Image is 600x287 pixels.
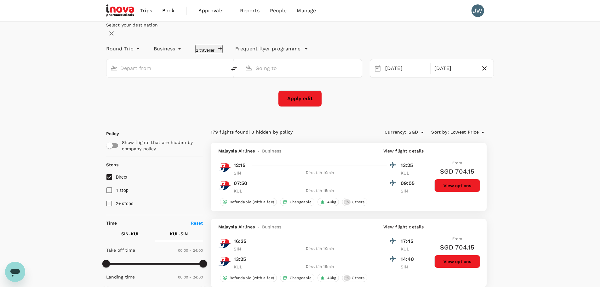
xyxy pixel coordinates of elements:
span: Business [262,224,281,230]
span: Currency : [385,129,406,136]
button: Apply edit [278,90,322,107]
h6: SGD 704.15 [440,166,474,176]
span: + 2 [344,275,351,281]
span: From [452,161,462,165]
p: Take off time [106,247,135,253]
span: 40kg [325,275,339,281]
button: delete [226,61,242,76]
span: From [452,237,462,241]
span: Direct [116,175,128,180]
input: Depart from [120,63,214,73]
strong: Stops [106,162,119,167]
p: 09:05 [401,180,416,187]
input: Going to [255,63,349,73]
p: SIN [234,170,249,176]
span: Business [262,148,281,154]
div: 179 flights found | 0 hidden by policy [211,129,349,136]
p: KUL [234,188,249,194]
div: Business [154,44,183,54]
button: View options [434,255,480,268]
div: [DATE] [432,62,478,75]
span: 00:00 - 24:00 [178,275,203,279]
span: Others [349,275,367,281]
p: KUL [234,264,249,270]
span: Book [162,7,175,14]
span: 40kg [325,199,339,205]
span: Malaysia Airlines [218,224,255,230]
img: MH [218,255,231,268]
p: Frequent flyer programme [235,45,300,53]
p: 13:25 [401,162,416,169]
p: SIN [401,264,416,270]
div: Changeable [280,274,315,282]
img: MH [218,237,231,250]
div: Round Trip [106,44,141,54]
p: KUL [401,246,416,252]
p: 13:25 [234,255,246,263]
div: Direct , 1h 10min [253,246,387,252]
div: Refundable (with a fee) [220,198,277,206]
p: SIN [234,246,249,252]
p: Time [106,220,117,226]
p: 12:15 [234,162,246,169]
div: Refundable (with a fee) [220,274,277,282]
p: 07:50 [234,180,248,187]
button: Frequent flyer programme [235,45,308,53]
p: Landing time [106,274,135,280]
p: 16:35 [234,238,247,245]
span: - [255,148,262,154]
p: 14:40 [401,255,416,263]
div: Direct , 1h 10min [253,170,387,176]
span: Sort by : [431,129,449,136]
p: KUL [401,170,416,176]
p: SIN [401,188,416,194]
span: Lowest Price [450,129,479,136]
p: Policy [106,130,112,137]
button: View options [434,179,480,192]
span: Changeable [287,275,314,281]
img: MH [218,161,231,174]
div: +2Others [342,198,367,206]
span: 00:00 - 24:00 [178,248,203,253]
span: People [270,7,287,14]
button: Open [222,67,223,69]
p: KUL - SIN [170,231,188,237]
h6: SGD 704.15 [440,242,474,252]
span: Refundable (with a fee) [227,275,277,281]
iframe: Button to launch messaging window [5,262,25,282]
span: Refundable (with a fee) [227,199,277,205]
div: [DATE] [383,62,429,75]
span: Approvals [198,7,230,14]
span: 1 stop [116,188,129,193]
p: View flight details [383,224,424,230]
div: Direct , 1h 15min [253,188,387,194]
span: Changeable [287,199,314,205]
img: iNova Pharmaceuticals [106,4,135,18]
span: Reports [240,7,260,14]
div: JW [471,4,484,17]
span: Trips [140,7,152,14]
p: View flight details [383,148,424,154]
button: 1 traveller [195,45,223,53]
span: Malaysia Airlines [218,148,255,154]
button: Open [357,67,359,69]
span: - [255,224,262,230]
div: Select your destination [106,22,494,28]
span: Manage [297,7,316,14]
button: Open [418,128,427,137]
p: 17:45 [401,238,416,245]
span: 2+ stops [116,201,134,206]
div: +2Others [342,274,367,282]
span: + 2 [344,199,351,205]
img: MH [218,179,231,192]
div: Direct , 1h 15min [253,264,387,270]
p: Reset [191,220,203,226]
span: Others [349,199,367,205]
p: SIN - KUL [121,231,140,237]
div: 40kg [317,198,339,206]
div: 40kg [317,274,339,282]
p: Show flights that are hidden by company policy [122,139,199,152]
div: Changeable [280,198,315,206]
